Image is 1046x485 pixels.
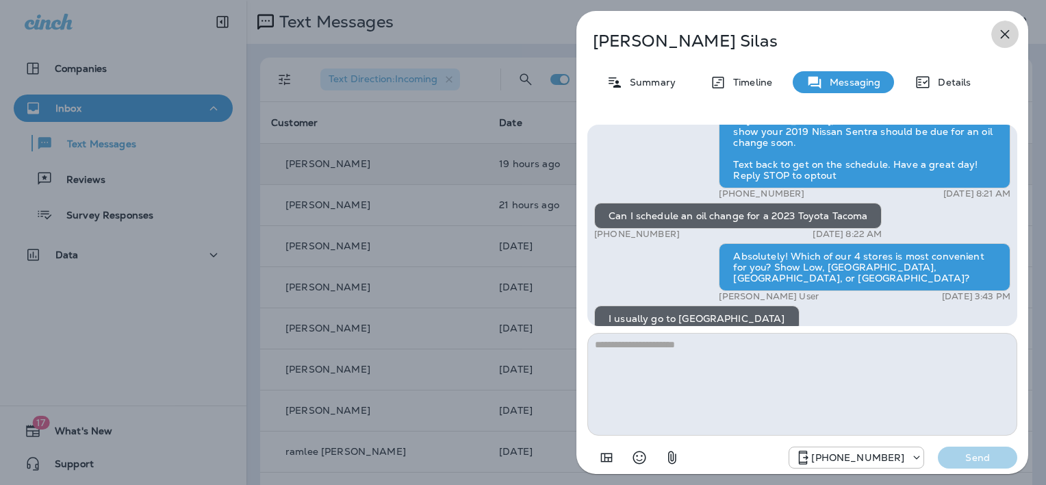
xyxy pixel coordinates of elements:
[823,77,880,88] p: Messaging
[719,243,1010,291] div: Absolutely! Which of our 4 stores is most convenient for you? Show Low, [GEOGRAPHIC_DATA], [GEOGR...
[593,32,967,51] p: [PERSON_NAME] Silas
[594,229,680,240] p: [PHONE_NUMBER]
[813,229,882,240] p: [DATE] 8:22 AM
[594,203,882,229] div: Can I schedule an oil change for a 2023 Toyota Tacoma
[789,449,923,466] div: +1 (928) 232-1970
[719,108,1010,188] div: Hi [PERSON_NAME], this is Future Tire. Our records show your 2019 Nissan Sentra should be due for...
[931,77,971,88] p: Details
[593,444,620,471] button: Add in a premade template
[811,452,904,463] p: [PHONE_NUMBER]
[623,77,676,88] p: Summary
[594,306,800,332] div: I usually go to [GEOGRAPHIC_DATA]
[626,444,653,471] button: Select an emoji
[942,291,1010,302] p: [DATE] 3:43 PM
[719,291,819,302] p: [PERSON_NAME] User
[719,188,804,199] p: [PHONE_NUMBER]
[943,188,1010,199] p: [DATE] 8:21 AM
[726,77,772,88] p: Timeline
